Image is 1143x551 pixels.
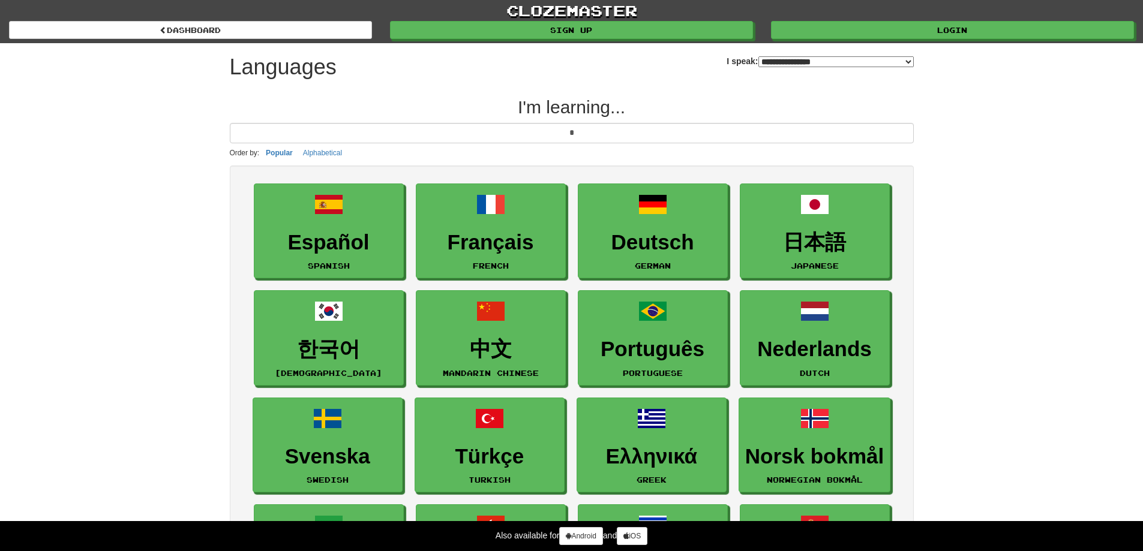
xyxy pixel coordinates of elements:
[422,231,559,254] h3: Français
[260,231,397,254] h3: Español
[473,261,509,270] small: French
[758,56,914,67] select: I speak:
[230,55,337,79] h1: Languages
[469,475,511,484] small: Turkish
[577,398,727,493] a: ΕλληνικάGreek
[727,55,913,67] label: I speak:
[307,475,349,484] small: Swedish
[254,183,404,279] a: EspañolSpanish
[578,183,728,279] a: DeutschGerman
[771,21,1134,39] a: Login
[583,445,720,468] h3: Ελληνικά
[416,290,566,386] a: 中文Mandarin Chinese
[9,21,372,39] a: dashboard
[800,369,830,377] small: Dutch
[390,21,753,39] a: Sign up
[584,231,721,254] h3: Deutsch
[578,290,728,386] a: PortuguêsPortuguese
[767,475,863,484] small: Norwegian Bokmål
[275,369,382,377] small: [DEMOGRAPHIC_DATA]
[415,398,565,493] a: TürkçeTurkish
[230,97,914,117] h2: I'm learning...
[299,146,346,159] button: Alphabetical
[617,527,647,545] a: iOS
[559,527,602,545] a: Android
[623,369,683,377] small: Portuguese
[745,445,884,468] h3: Norsk bokmål
[230,149,260,157] small: Order by:
[421,445,558,468] h3: Türkçe
[443,369,539,377] small: Mandarin Chinese
[422,338,559,361] h3: 中文
[739,398,890,493] a: Norsk bokmålNorwegian Bokmål
[635,261,671,270] small: German
[416,183,566,279] a: FrançaisFrench
[254,290,404,386] a: 한국어[DEMOGRAPHIC_DATA]
[740,183,890,279] a: 日本語Japanese
[791,261,839,270] small: Japanese
[637,475,667,484] small: Greek
[259,445,396,468] h3: Svenska
[262,146,296,159] button: Popular
[584,338,721,361] h3: Português
[308,261,350,270] small: Spanish
[260,338,397,361] h3: 한국어
[746,338,883,361] h3: Nederlands
[253,398,403,493] a: SvenskaSwedish
[740,290,890,386] a: NederlandsDutch
[746,231,883,254] h3: 日本語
